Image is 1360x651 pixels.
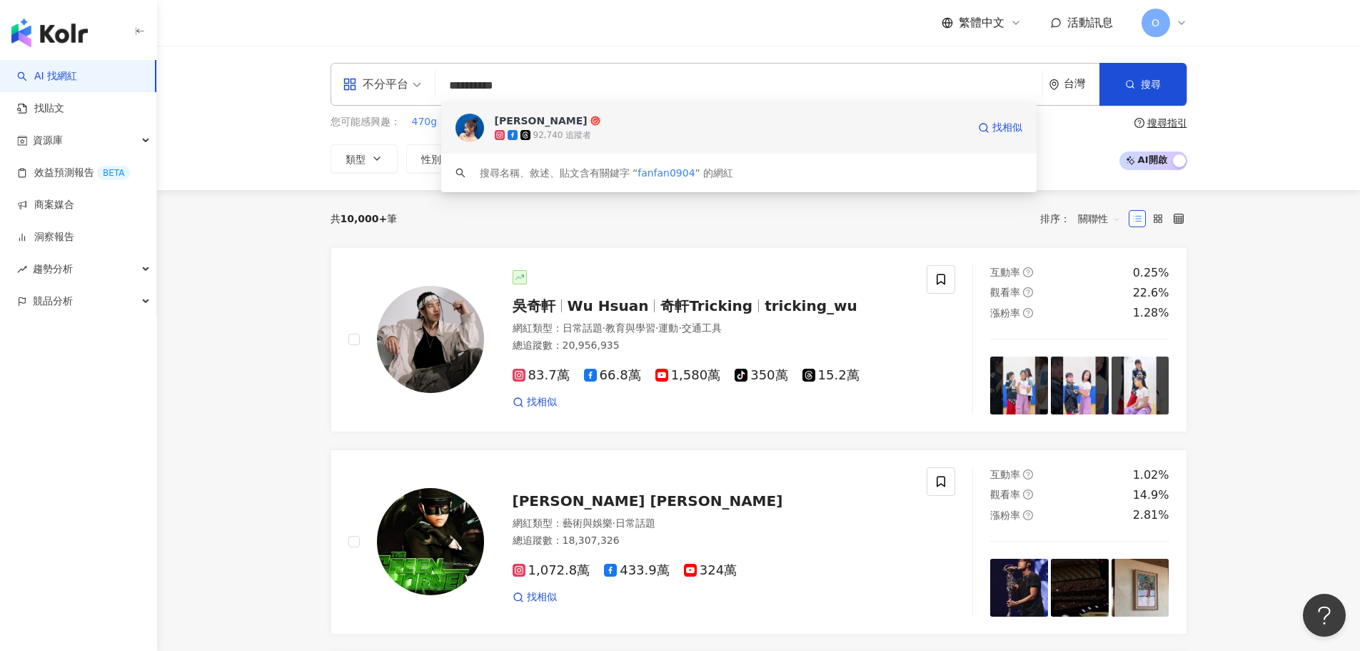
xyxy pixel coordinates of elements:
[604,563,670,578] span: 433.9萬
[331,144,398,173] button: 類型
[421,154,441,165] span: 性別
[455,114,484,142] img: KOL Avatar
[480,165,734,181] div: 搜尋名稱、敘述、貼文含有關鍵字 “ ” 的網紅
[990,307,1020,319] span: 漲粉率
[1064,78,1099,90] div: 台灣
[1133,285,1169,301] div: 22.6%
[765,297,857,314] span: tricking_wu
[1067,16,1113,29] span: 活動訊息
[495,114,588,128] div: [PERSON_NAME]
[660,297,752,314] span: 奇軒Tricking
[978,114,1022,142] a: 找相似
[513,517,910,531] div: 網紅類型 ：
[513,563,590,578] span: 1,072.8萬
[377,488,484,595] img: KOL Avatar
[1023,490,1033,500] span: question-circle
[513,339,910,353] div: 總追蹤數 ： 20,956,935
[17,166,130,180] a: 效益預測報告BETA
[1023,469,1033,479] span: question-circle
[455,168,465,178] span: search
[1133,305,1169,321] div: 1.28%
[17,69,77,84] a: searchAI 找網紅
[615,517,655,529] span: 日常話題
[33,253,73,285] span: 趨勢分析
[1112,559,1169,617] img: post-image
[1112,357,1169,414] img: post-image
[17,198,74,212] a: 商案媒合
[1040,207,1129,230] div: 排序：
[1147,117,1187,129] div: 搜尋指引
[1023,267,1033,277] span: question-circle
[990,489,1020,500] span: 觀看率
[613,517,615,529] span: ·
[990,287,1020,298] span: 觀看率
[992,121,1022,135] span: 找相似
[1133,487,1169,503] div: 14.9%
[1078,207,1121,230] span: 關聯性
[1051,559,1109,617] img: post-image
[17,230,74,244] a: 洞察報告
[1099,63,1187,106] button: 搜尋
[513,492,783,510] span: [PERSON_NAME] [PERSON_NAME]
[563,517,613,529] span: 藝術與娛樂
[527,590,557,605] span: 找相似
[346,154,366,165] span: 類型
[513,368,570,383] span: 83.7萬
[959,15,1004,31] span: 繁體中文
[605,322,655,334] span: 教育與學習
[17,264,27,274] span: rise
[527,395,557,409] span: 找相似
[377,286,484,393] img: KOL Avatar
[1049,79,1059,90] span: environment
[682,322,722,334] span: 交通工具
[1023,308,1033,318] span: question-circle
[33,285,73,317] span: 競品分析
[678,322,681,334] span: ·
[411,114,438,130] button: 470g
[802,368,860,383] span: 15.2萬
[513,534,910,548] div: 總追蹤數 ： 18,307,326
[33,124,63,156] span: 資源庫
[584,368,641,383] span: 66.8萬
[331,115,401,129] span: 您可能感興趣：
[603,322,605,334] span: ·
[568,297,649,314] span: Wu Hsuan
[655,322,658,334] span: ·
[735,368,787,383] span: 350萬
[343,77,357,91] span: appstore
[990,510,1020,521] span: 漲粉率
[1051,357,1109,414] img: post-image
[331,449,1187,635] a: KOL Avatar[PERSON_NAME] [PERSON_NAME]網紅類型：藝術與娛樂·日常話題總追蹤數：18,307,3261,072.8萬433.9萬324萬找相似互動率questi...
[331,213,398,224] div: 共 筆
[1152,15,1159,31] span: O
[658,322,678,334] span: 運動
[1303,594,1346,637] iframe: Help Scout Beacon - Open
[684,563,737,578] span: 324萬
[990,357,1048,414] img: post-image
[990,267,1020,278] span: 互動率
[990,469,1020,480] span: 互動率
[341,213,388,224] span: 10,000+
[1141,79,1161,90] span: 搜尋
[331,247,1187,432] a: KOL Avatar吳奇軒Wu Hsuan奇軒Trickingtricking_wu網紅類型：日常話題·教育與學習·運動·交通工具總追蹤數：20,956,93583.7萬66.8萬1,580萬3...
[990,559,1048,617] img: post-image
[1133,507,1169,523] div: 2.81%
[1133,467,1169,483] div: 1.02%
[513,590,557,605] a: 找相似
[563,322,603,334] span: 日常話題
[1023,510,1033,520] span: question-circle
[638,167,695,179] span: fanfan0904
[1133,265,1169,281] div: 0.25%
[513,297,555,314] span: 吳奇軒
[17,101,64,116] a: 找貼文
[513,322,910,336] div: 網紅類型 ：
[655,368,721,383] span: 1,580萬
[406,144,473,173] button: 性別
[1134,118,1144,128] span: question-circle
[412,115,438,129] span: 470g
[533,129,592,141] div: 92,740 追蹤者
[1023,287,1033,297] span: question-circle
[11,19,88,47] img: logo
[343,73,408,96] div: 不分平台
[513,395,557,409] a: 找相似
